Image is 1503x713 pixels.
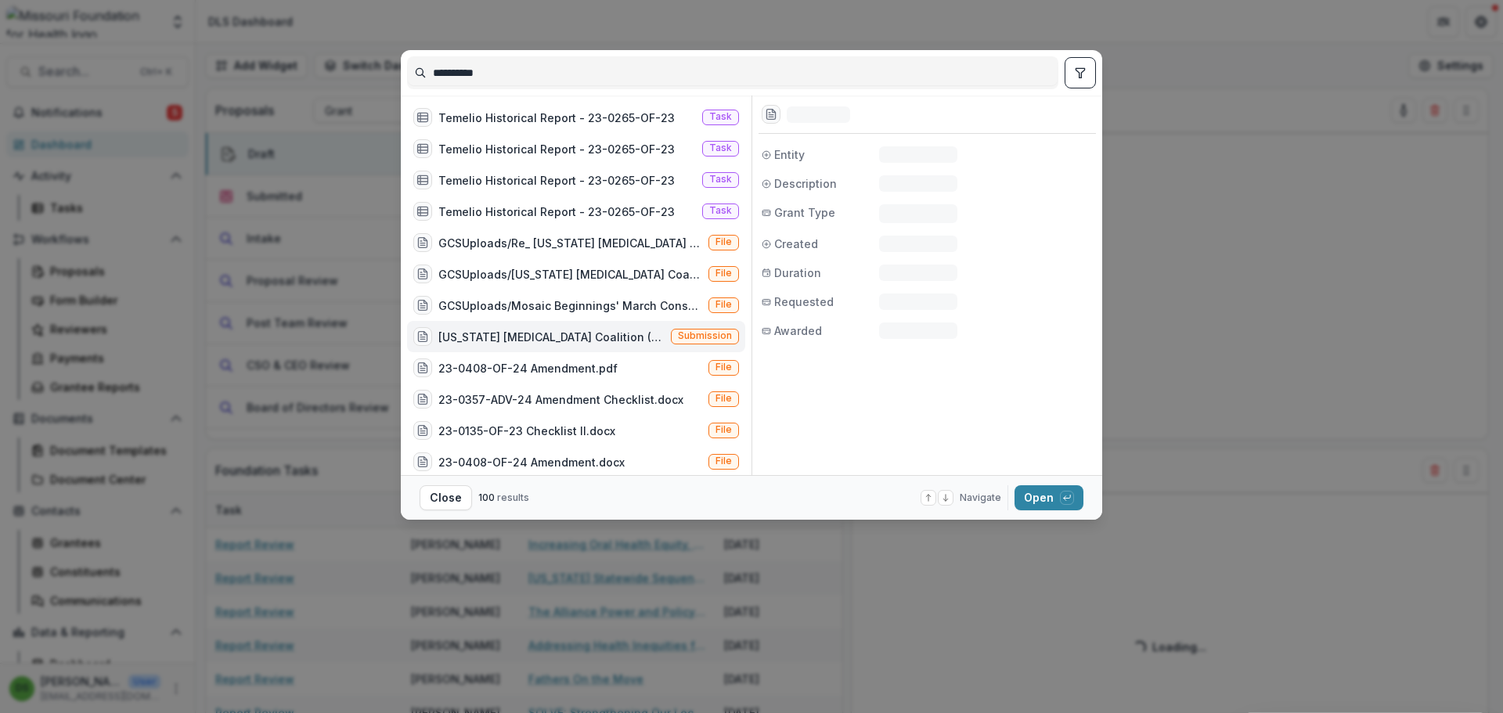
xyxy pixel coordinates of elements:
span: Task [709,174,732,185]
span: Submission [678,330,732,341]
span: Duration [774,265,821,281]
div: 23-0408-OF-24 Amendment.docx [438,454,625,470]
button: toggle filters [1065,57,1096,88]
span: Created [774,236,818,252]
span: Requested [774,293,834,310]
span: Entity [774,146,805,163]
div: GCSUploads/[US_STATE] [MEDICAL_DATA] Coalition (MBHC) - Cost Proposal Follow-Up 23-0265-OF.msg [438,266,702,283]
div: [US_STATE] [MEDICAL_DATA] Coalition (MBHC) (Facilitate the state-wide, 6 Region MBHC in developin... [438,329,665,345]
span: File [715,236,732,247]
span: File [715,299,732,310]
div: GCSUploads/Re_ [US_STATE] [MEDICAL_DATA] Coalition (MBHC) - Cost Proposal Follow-Up 23-0265-OF.msg [438,235,702,251]
span: Description [774,175,837,192]
div: 23-0357-ADV-24 Amendment Checklist.docx [438,391,683,408]
div: Temelio Historical Report - 23-0265-OF-23 [438,203,675,220]
span: File [715,393,732,404]
button: Open [1015,485,1083,510]
div: GCSUploads/Mosaic Beginnings' March Consultant Invoice for Contract_ 23-0265-OF-23.msg [438,297,702,314]
span: File [715,456,732,466]
span: Grant Type [774,204,835,221]
div: 23-0135-OF-23 Checklist II.docx [438,423,615,439]
span: File [715,362,732,373]
span: 100 [478,492,495,503]
span: results [497,492,529,503]
span: Task [709,205,732,216]
span: Task [709,142,732,153]
span: Task [709,111,732,122]
div: Temelio Historical Report - 23-0265-OF-23 [438,141,675,157]
div: 23-0408-OF-24 Amendment.pdf [438,360,618,376]
span: File [715,424,732,435]
button: Close [420,485,472,510]
span: File [715,268,732,279]
span: Awarded [774,322,822,339]
span: Navigate [960,491,1001,505]
div: Temelio Historical Report - 23-0265-OF-23 [438,172,675,189]
div: Temelio Historical Report - 23-0265-OF-23 [438,110,675,126]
